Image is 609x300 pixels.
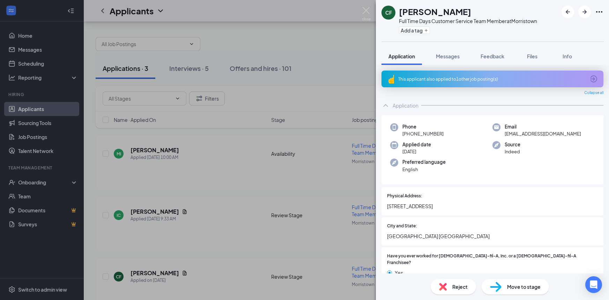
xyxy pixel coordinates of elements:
span: Indeed [505,148,520,155]
span: [PHONE_NUMBER] [402,130,444,137]
span: Messages [436,53,460,59]
span: Reject [452,283,468,291]
button: ArrowRight [578,6,591,18]
span: Collapse all [584,90,603,96]
span: Application [388,53,415,59]
span: [STREET_ADDRESS] [387,202,598,210]
span: Feedback [481,53,504,59]
span: [GEOGRAPHIC_DATA] [GEOGRAPHIC_DATA] [387,232,598,240]
button: ArrowLeftNew [562,6,574,18]
span: English [402,166,446,173]
span: [EMAIL_ADDRESS][DOMAIN_NAME] [505,130,581,137]
svg: ChevronUp [381,101,390,110]
div: CF [385,9,392,16]
span: Preferred language [402,159,446,166]
div: Open Intercom Messenger [585,276,602,293]
span: Move to stage [507,283,541,291]
svg: ArrowRight [580,8,589,16]
svg: ArrowLeftNew [564,8,572,16]
svg: ArrowCircle [589,75,598,83]
div: This applicant also applied to 1 other job posting(s) [398,76,585,82]
span: Yes [395,269,403,277]
span: Source [505,141,520,148]
span: Info [563,53,572,59]
span: Files [527,53,537,59]
div: Full Time Days Customer Service Team Member at Morristown [399,17,537,24]
div: Application [393,102,418,109]
span: Email [505,123,581,130]
span: [DATE] [402,148,431,155]
span: Physical Address: [387,193,422,199]
button: PlusAdd a tag [399,27,430,34]
h1: [PERSON_NAME] [399,6,471,17]
span: Applied date [402,141,431,148]
span: City and State: [387,223,417,229]
svg: Ellipses [595,8,603,16]
span: Phone [402,123,444,130]
svg: Plus [424,28,428,32]
span: Have you ever worked for [DEMOGRAPHIC_DATA]-fil-A, Inc. or a [DEMOGRAPHIC_DATA]-fil-A Franchisee? [387,253,598,266]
